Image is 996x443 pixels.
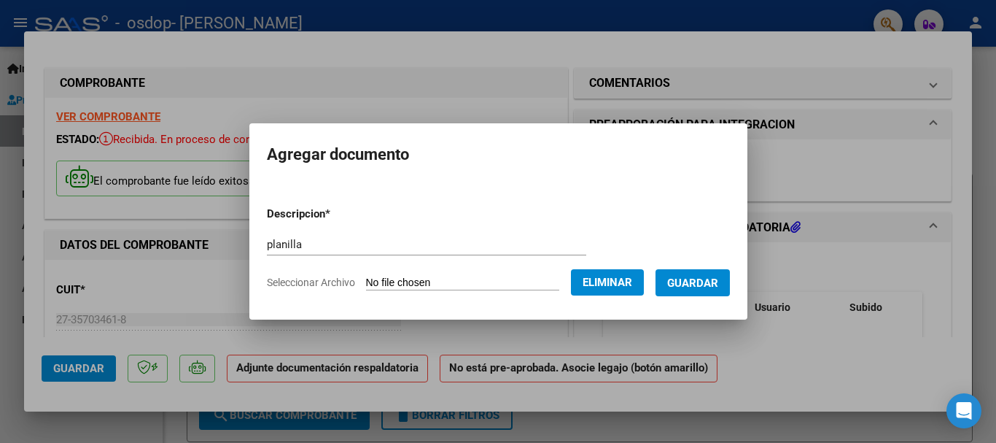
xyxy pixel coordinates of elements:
button: Guardar [655,269,730,296]
p: Descripcion [267,206,406,223]
div: Open Intercom Messenger [946,393,981,428]
h2: Agregar documento [267,141,730,169]
button: Eliminar [571,269,644,296]
span: Seleccionar Archivo [267,277,355,288]
span: Eliminar [583,276,632,289]
span: Guardar [667,277,718,290]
